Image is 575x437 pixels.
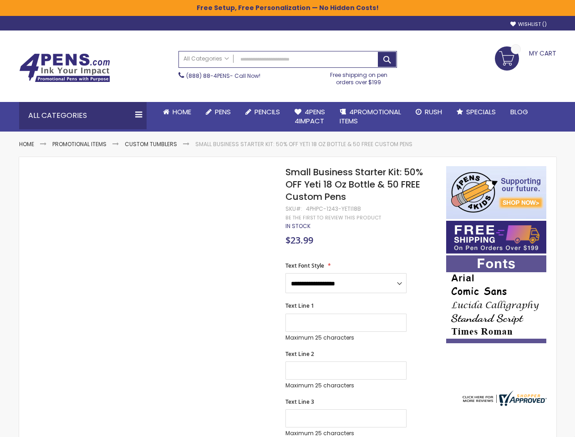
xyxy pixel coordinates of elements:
[183,55,229,62] span: All Categories
[195,141,412,148] li: Small Business Starter Kit: 50% OFF Yeti 18 Oz Bottle & 50 FREE Custom Pens
[285,382,407,389] p: Maximum 25 characters
[125,140,177,148] a: Custom Tumblers
[460,400,547,408] a: 4pens.com certificate URL
[340,107,401,126] span: 4PROMOTIONAL ITEMS
[238,102,287,122] a: Pencils
[52,140,107,148] a: Promotional Items
[503,102,535,122] a: Blog
[285,205,302,213] strong: SKU
[198,102,238,122] a: Pens
[449,102,503,122] a: Specials
[173,107,191,117] span: Home
[215,107,231,117] span: Pens
[156,102,198,122] a: Home
[285,350,314,358] span: Text Line 2
[306,205,361,213] div: 4PHPC-1243-YETI18B
[19,102,147,129] div: All Categories
[466,107,496,117] span: Specials
[285,166,423,203] span: Small Business Starter Kit: 50% OFF Yeti 18 Oz Bottle & 50 FREE Custom Pens
[285,214,381,221] a: Be the first to review this product
[19,53,110,82] img: 4Pens Custom Pens and Promotional Products
[287,102,332,132] a: 4Pens4impact
[285,430,407,437] p: Maximum 25 characters
[332,102,408,132] a: 4PROMOTIONALITEMS
[408,102,449,122] a: Rush
[321,68,397,86] div: Free shipping on pen orders over $199
[446,221,546,254] img: Free shipping on orders over $199
[285,302,314,310] span: Text Line 1
[446,166,546,219] img: 4pens 4 kids
[285,223,310,230] div: Availability
[510,21,547,28] a: Wishlist
[254,107,280,117] span: Pencils
[425,107,442,117] span: Rush
[285,334,407,341] p: Maximum 25 characters
[285,222,310,230] span: In stock
[510,107,528,117] span: Blog
[179,51,234,66] a: All Categories
[446,255,546,343] img: font-personalization-examples
[19,140,34,148] a: Home
[285,262,324,269] span: Text Font Style
[285,234,313,246] span: $23.99
[460,391,547,406] img: 4pens.com widget logo
[186,72,260,80] span: - Call Now!
[285,398,314,406] span: Text Line 3
[186,72,230,80] a: (888) 88-4PENS
[295,107,325,126] span: 4Pens 4impact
